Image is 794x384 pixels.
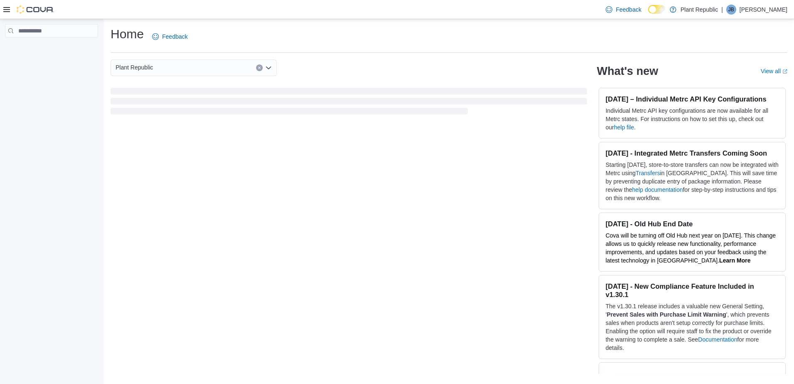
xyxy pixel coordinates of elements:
[111,26,144,42] h1: Home
[681,5,718,15] p: Plant Republic
[162,32,187,41] span: Feedback
[761,68,787,74] a: View allExternal link
[632,186,683,193] a: help documentation
[265,64,272,71] button: Open list of options
[648,5,666,14] input: Dark Mode
[606,149,779,157] h3: [DATE] - Integrated Metrc Transfers Coming Soon
[606,302,779,352] p: The v1.30.1 release includes a valuable new General Setting, ' ', which prevents sales when produ...
[116,62,153,72] span: Plant Republic
[602,1,644,18] a: Feedback
[698,336,737,343] a: Documentation
[597,64,658,78] h2: What's new
[606,95,779,103] h3: [DATE] – Individual Metrc API Key Configurations
[111,89,587,116] span: Loading
[728,5,734,15] span: JB
[606,107,779,131] p: Individual Metrc API key configurations are now available for all Metrc states. For instructions ...
[5,39,98,59] nav: Complex example
[721,5,723,15] p: |
[616,5,641,14] span: Feedback
[606,232,776,264] span: Cova will be turning off Old Hub next year on [DATE]. This change allows us to quickly release ne...
[726,5,736,15] div: Justin Berg
[606,161,779,202] p: Starting [DATE], store-to-store transfers can now be integrated with Metrc using in [GEOGRAPHIC_D...
[636,170,660,176] a: Transfers
[17,5,54,14] img: Cova
[740,5,787,15] p: [PERSON_NAME]
[719,257,750,264] a: Learn More
[256,64,263,71] button: Clear input
[607,311,726,318] strong: Prevent Sales with Purchase Limit Warning
[149,28,191,45] a: Feedback
[606,282,779,299] h3: [DATE] - New Compliance Feature Included in v1.30.1
[782,69,787,74] svg: External link
[606,220,779,228] h3: [DATE] - Old Hub End Date
[614,124,634,131] a: help file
